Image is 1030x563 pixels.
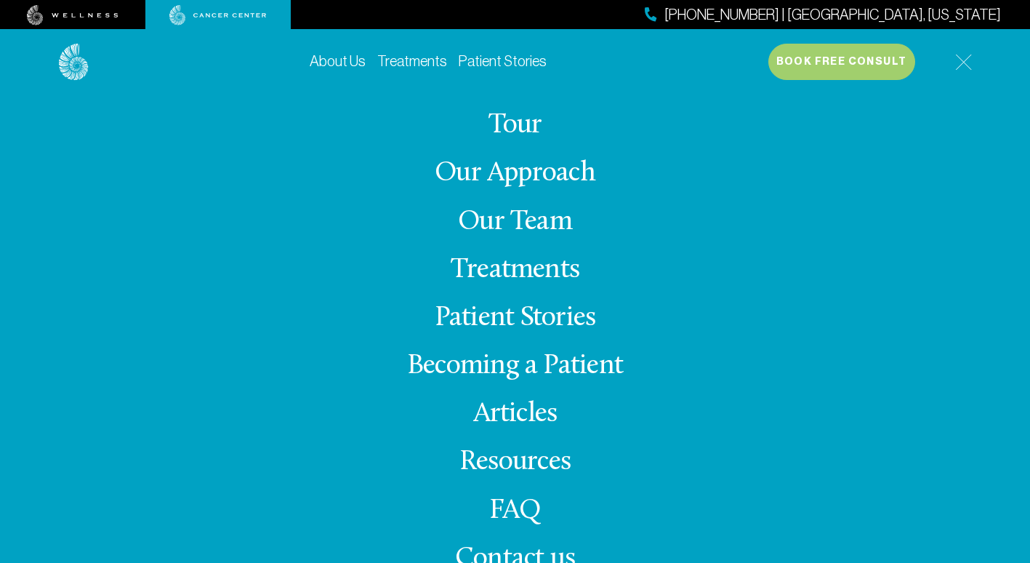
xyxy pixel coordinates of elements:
a: Treatments [451,256,579,284]
a: [PHONE_NUMBER] | [GEOGRAPHIC_DATA], [US_STATE] [645,4,1001,25]
span: [PHONE_NUMBER] | [GEOGRAPHIC_DATA], [US_STATE] [664,4,1001,25]
a: Patient Stories [459,53,547,69]
a: Patient Stories [435,304,596,332]
img: logo [59,44,89,81]
a: Becoming a Patient [407,352,623,380]
button: Book Free Consult [768,44,915,80]
a: FAQ [489,497,542,525]
a: Tour [488,111,542,140]
a: Resources [459,448,571,476]
a: Our Team [458,208,572,236]
a: About Us [310,53,366,69]
img: icon-hamburger [955,54,972,71]
a: Our Approach [435,159,595,188]
img: cancer center [169,5,267,25]
a: Articles [473,400,558,428]
img: wellness [27,5,118,25]
a: Treatments [377,53,447,69]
